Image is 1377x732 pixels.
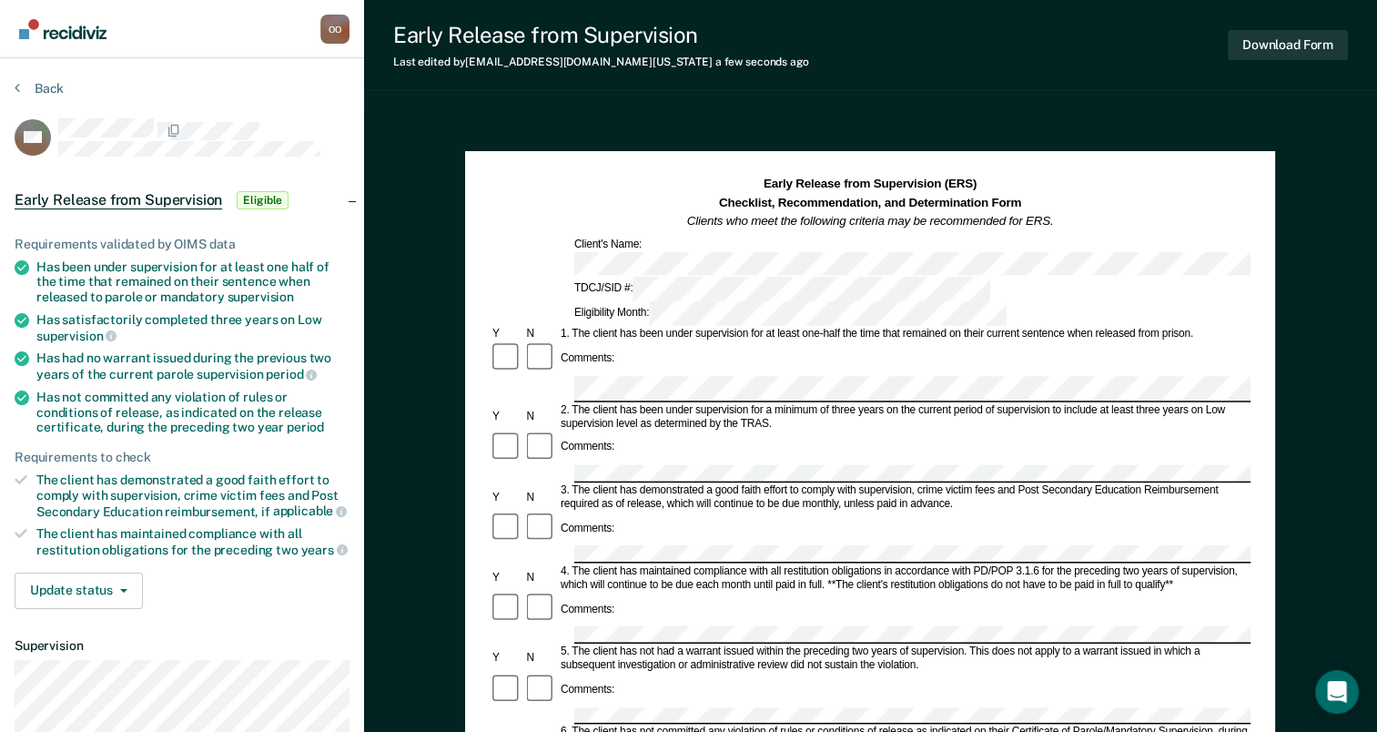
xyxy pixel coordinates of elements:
[524,572,558,585] div: N
[490,410,523,423] div: Y
[558,683,617,696] div: Comments:
[764,178,977,191] strong: Early Release from Supervision (ERS)
[287,420,324,434] span: period
[36,390,349,435] div: Has not committed any violation of rules or conditions of release, as indicated on the release ce...
[524,328,558,341] div: N
[36,312,349,343] div: Has satisfactorily completed three years on Low
[524,410,558,423] div: N
[490,328,523,341] div: Y
[687,214,1054,228] em: Clients who meet the following criteria may be recommended for ERS.
[36,259,349,305] div: Has been under supervision for at least one half of the time that remained on their sentence when...
[719,196,1021,209] strong: Checklist, Recommendation, and Determination Form
[572,301,1009,326] div: Eligibility Month:
[490,572,523,585] div: Y
[558,441,617,454] div: Comments:
[19,19,106,39] img: Recidiviz
[524,491,558,504] div: N
[524,652,558,666] div: N
[36,329,116,343] span: supervision
[558,522,617,535] div: Comments:
[15,191,222,209] span: Early Release from Supervision
[1315,670,1359,714] div: Open Intercom Messenger
[393,22,809,48] div: Early Release from Supervision
[301,543,348,557] span: years
[15,237,349,252] div: Requirements validated by OIMS data
[15,573,143,609] button: Update status
[572,278,993,302] div: TDCJ/SID #:
[490,652,523,666] div: Y
[715,56,809,68] span: a few seconds ago
[1228,30,1348,60] button: Download Form
[228,290,294,304] span: supervision
[36,351,349,381] div: Has had no warrant issued during the previous two years of the current parole supervision
[558,484,1250,512] div: 3. The client has demonstrated a good faith effort to comply with supervision, crime victim fees ...
[320,15,349,44] div: O O
[273,503,347,518] span: applicable
[558,603,617,616] div: Comments:
[266,367,317,381] span: period
[15,450,349,465] div: Requirements to check
[15,80,64,97] button: Back
[393,56,809,68] div: Last edited by [EMAIL_ADDRESS][DOMAIN_NAME][US_STATE]
[558,403,1250,431] div: 2. The client has been under supervision for a minimum of three years on the current period of su...
[558,564,1250,592] div: 4. The client has maintained compliance with all restitution obligations in accordance with PD/PO...
[490,491,523,504] div: Y
[237,191,289,209] span: Eligible
[558,646,1250,673] div: 5. The client has not had a warrant issued within the preceding two years of supervision. This do...
[558,328,1250,341] div: 1. The client has been under supervision for at least one-half the time that remained on their cu...
[36,473,349,519] div: The client has demonstrated a good faith effort to comply with supervision, crime victim fees and...
[36,526,349,557] div: The client has maintained compliance with all restitution obligations for the preceding two
[320,15,349,44] button: Profile dropdown button
[558,351,617,365] div: Comments:
[15,638,349,654] dt: Supervision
